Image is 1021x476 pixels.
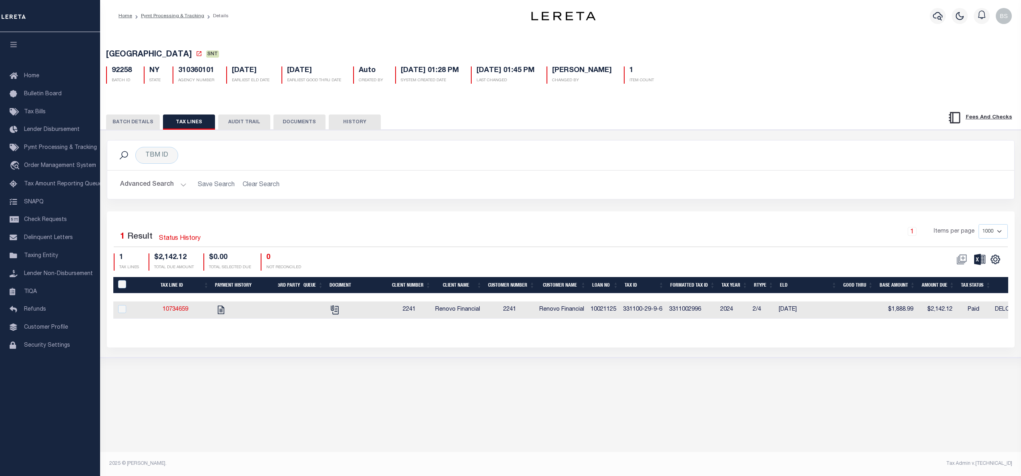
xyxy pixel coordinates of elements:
th: PayeePaymentBatchId [113,277,139,293]
p: CHANGED BY [552,78,612,84]
a: SNT [206,51,219,59]
div: 2025 © [PERSON_NAME]. [103,460,561,467]
h5: [DATE] 01:45 PM [476,66,535,75]
td: 2/4 [750,301,776,319]
span: Lender Disbursement [24,127,80,133]
th: Client Name: activate to sort column ascending [434,277,485,293]
h5: NY [149,66,161,75]
span: Paid [968,307,979,312]
span: 2241 [503,307,516,312]
span: Taxing Entity [24,253,58,259]
h5: [DATE] [232,66,269,75]
span: Bulletin Board [24,91,62,97]
p: EARLIEST GOOD THRU DATE [287,78,341,84]
th: Tax Year: activate to sort column ascending [718,277,751,293]
div: TBM ID [135,147,178,164]
td: 3311002996 [666,301,717,319]
img: svg+xml;base64,PHN2ZyB4bWxucz0iaHR0cDovL3d3dy53My5vcmcvMjAwMC9zdmciIHBvaW50ZXItZXZlbnRzPSJub25lIi... [996,8,1012,24]
a: 1 [908,227,916,236]
button: TAX LINES [163,114,215,130]
td: 10021125 [587,301,620,319]
p: NOT RECONCILED [266,265,301,271]
h5: 1 [629,66,654,75]
h4: $2,142.12 [154,253,194,262]
img: logo-dark.svg [531,12,595,20]
label: Result [127,231,153,243]
span: [GEOGRAPHIC_DATA] [106,51,192,59]
p: STATE [149,78,161,84]
span: Customer Profile [24,325,68,330]
span: TIQA [24,289,37,294]
p: TAX LINES [119,265,139,271]
span: Items per page [934,227,975,236]
h5: Auto [359,66,383,75]
span: Tax Bills [24,109,46,115]
span: Refunds [24,307,46,312]
th: 3rd Party [275,277,300,293]
span: Delinquent Letters [24,235,73,241]
span: Security Settings [24,343,70,348]
button: BATCH DETAILS [106,114,160,130]
h4: 0 [266,253,301,262]
p: TOTAL SELECTED DUE [209,265,251,271]
span: SNT [206,50,219,58]
p: BATCH ID [112,78,132,84]
th: Amount Due: activate to sort column ascending [918,277,958,293]
th: Customer Number: activate to sort column ascending [485,277,538,293]
span: 2241 [403,307,416,312]
a: Home [119,14,132,18]
th: Customer Name: activate to sort column ascending [538,277,589,293]
th: RType: activate to sort column ascending [751,277,777,293]
span: 1 [120,233,125,241]
li: Details [204,12,229,20]
button: DOCUMENTS [273,114,326,130]
span: Renovo Financial [435,307,480,312]
td: $2,142.12 [916,301,956,319]
h5: [PERSON_NAME] [552,66,612,75]
h4: $0.00 [209,253,251,262]
th: ELD: activate to sort column ascending [777,277,840,293]
span: SNAPQ [24,199,44,205]
h5: [DATE] 01:28 PM [401,66,459,75]
button: HISTORY [329,114,381,130]
button: Advanced Search [120,177,187,193]
th: Client Number: activate to sort column ascending [389,277,434,293]
td: 331100-29-9-6 [620,301,666,319]
th: Good Thru: activate to sort column ascending [840,277,876,293]
th: Payment History [212,277,275,293]
p: EARLIEST ELD DATE [232,78,269,84]
th: Tax ID: activate to sort column ascending [621,277,667,293]
th: Tax Status: activate to sort column ascending [958,277,994,293]
span: Order Management System [24,163,96,169]
button: AUDIT TRAIL [218,114,270,130]
div: Tax Admin v.[TECHNICAL_ID] [567,460,1012,467]
td: 2024 [717,301,750,319]
th: Loan No: activate to sort column ascending [589,277,621,293]
th: Document [326,277,389,293]
h5: [DATE] [287,66,341,75]
a: Status History [159,234,201,243]
th: Queue: activate to sort column ascending [300,277,326,293]
p: CREATED BY [359,78,383,84]
th: Tax Line ID: activate to sort column ascending [139,277,212,293]
p: SYSTEM CREATED DATE [401,78,459,84]
h5: 92258 [112,66,132,75]
h5: 310360101 [178,66,214,75]
p: LAST CHANGED [476,78,535,84]
span: Lender Non-Disbursement [24,271,93,277]
th: Base Amount: activate to sort column ascending [876,277,918,293]
a: 10734659 [163,307,188,312]
th: Formatted Tax ID: activate to sort column ascending [667,277,718,293]
a: Pymt Processing & Tracking [141,14,204,18]
p: AGENCY NUMBER [178,78,214,84]
span: Check Requests [24,217,67,223]
span: Pymt Processing & Tracking [24,145,97,151]
i: travel_explore [10,161,22,171]
td: $1,888.99 [874,301,916,319]
button: Fees And Checks [945,109,1015,126]
span: Home [24,73,39,79]
h4: 1 [119,253,139,262]
span: Renovo Financial [539,307,584,312]
span: Tax Amount Reporting Queue [24,181,102,187]
p: TOTAL DUE AMOUNT [154,265,194,271]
